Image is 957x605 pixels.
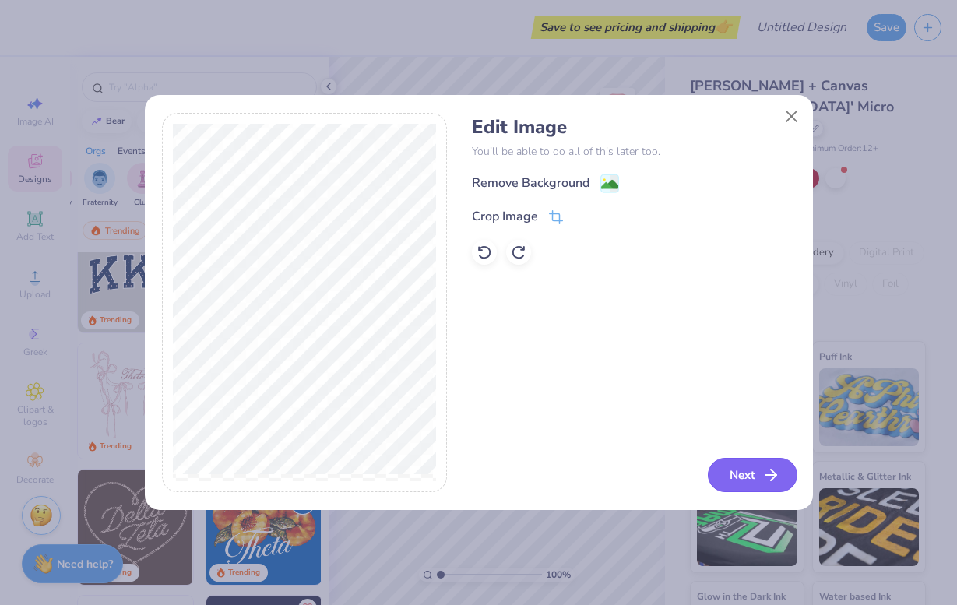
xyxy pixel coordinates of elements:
button: Close [776,102,806,132]
h4: Edit Image [472,116,795,139]
div: Remove Background [472,174,589,192]
div: Crop Image [472,207,538,226]
p: You’ll be able to do all of this later too. [472,143,795,160]
button: Next [708,458,797,492]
